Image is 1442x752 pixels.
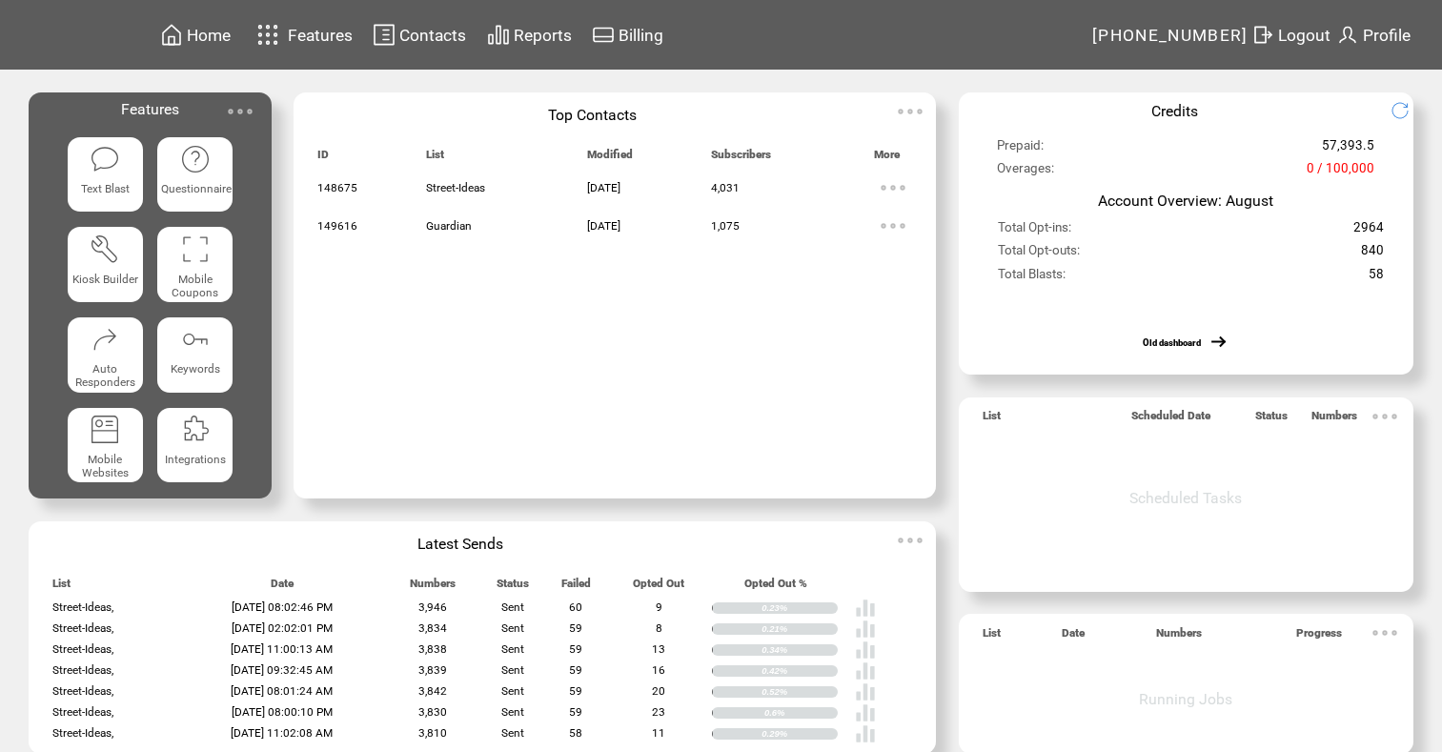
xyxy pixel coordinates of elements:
[652,663,665,677] span: 16
[231,726,333,740] span: [DATE] 11:02:08 AM
[426,219,472,233] span: Guardian
[221,92,259,131] img: ellypsis.svg
[569,663,582,677] span: 59
[52,600,113,614] span: Street-Ideas,
[1251,23,1274,47] img: exit.svg
[569,684,582,698] span: 59
[497,577,529,599] span: Status
[501,663,524,677] span: Sent
[589,20,666,50] a: Billing
[317,181,357,194] span: 148675
[271,577,294,599] span: Date
[1391,101,1424,120] img: refresh.png
[426,148,444,170] span: List
[231,684,333,698] span: [DATE] 08:01:24 AM
[1129,489,1242,507] span: Scheduled Tasks
[317,148,329,170] span: ID
[1307,161,1374,184] span: 0 / 100,000
[587,181,620,194] span: [DATE]
[231,663,333,677] span: [DATE] 09:32:45 AM
[652,726,665,740] span: 11
[90,144,120,174] img: text-blast.svg
[762,686,838,698] div: 0.52%
[762,644,838,656] div: 0.34%
[52,642,113,656] span: Street-Ideas,
[157,227,233,302] a: Mobile Coupons
[592,23,615,47] img: creidtcard.svg
[762,665,838,677] div: 0.42%
[855,619,876,640] img: poll%20-%20white.svg
[252,19,285,51] img: features.svg
[569,642,582,656] span: 59
[81,182,130,195] span: Text Blast
[1278,26,1330,45] span: Logout
[157,20,234,50] a: Home
[1098,192,1273,210] span: Account Overview: August
[180,414,211,444] img: integrations.svg
[68,137,143,213] a: Text Blast
[418,726,447,740] span: 3,810
[373,23,396,47] img: contacts.svg
[418,600,447,614] span: 3,946
[501,621,524,635] span: Sent
[165,453,226,466] span: Integrations
[855,598,876,619] img: poll%20-%20white.svg
[90,414,120,444] img: mobile-websites.svg
[172,273,218,299] span: Mobile Coupons
[157,317,233,393] a: Keywords
[1151,102,1198,120] span: Credits
[75,362,135,389] span: Auto Responders
[249,16,356,53] a: Features
[633,577,684,599] span: Opted Out
[1366,614,1404,652] img: ellypsis.svg
[501,684,524,698] span: Sent
[68,317,143,393] a: Auto Responders
[232,705,333,719] span: [DATE] 08:00:10 PM
[1361,243,1384,266] span: 840
[418,705,447,719] span: 3,830
[587,219,620,233] span: [DATE]
[656,600,662,614] span: 9
[1143,337,1201,348] a: Old dashboard
[764,707,838,719] div: 0.6%
[426,181,485,194] span: Street-Ideas
[1062,626,1085,648] span: Date
[72,273,138,286] span: Kiosk Builder
[231,642,333,656] span: [DATE] 11:00:13 AM
[587,148,633,170] span: Modified
[418,684,447,698] span: 3,842
[52,726,113,740] span: Street-Ideas,
[711,148,771,170] span: Subscribers
[514,26,572,45] span: Reports
[998,220,1071,243] span: Total Opt-ins:
[52,663,113,677] span: Street-Ideas,
[1336,23,1359,47] img: profile.svg
[52,705,113,719] span: Street-Ideas,
[1333,20,1413,50] a: Profile
[121,100,179,118] span: Features
[997,138,1044,161] span: Prepaid:
[399,26,466,45] span: Contacts
[855,723,876,744] img: poll%20-%20white.svg
[744,577,807,599] span: Opted Out %
[874,148,900,170] span: More
[855,661,876,681] img: poll%20-%20white.svg
[232,600,333,614] span: [DATE] 08:02:46 PM
[1156,626,1202,648] span: Numbers
[418,663,447,677] span: 3,839
[1353,220,1384,243] span: 2964
[501,600,524,614] span: Sent
[1255,409,1288,431] span: Status
[1363,26,1411,45] span: Profile
[569,705,582,719] span: 59
[501,726,524,740] span: Sent
[180,324,211,355] img: keywords.svg
[1249,20,1333,50] a: Logout
[891,92,929,131] img: ellypsis.svg
[711,219,740,233] span: 1,075
[1131,409,1210,431] span: Scheduled Date
[484,20,575,50] a: Reports
[417,535,503,553] span: Latest Sends
[288,26,353,45] span: Features
[317,219,357,233] span: 149616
